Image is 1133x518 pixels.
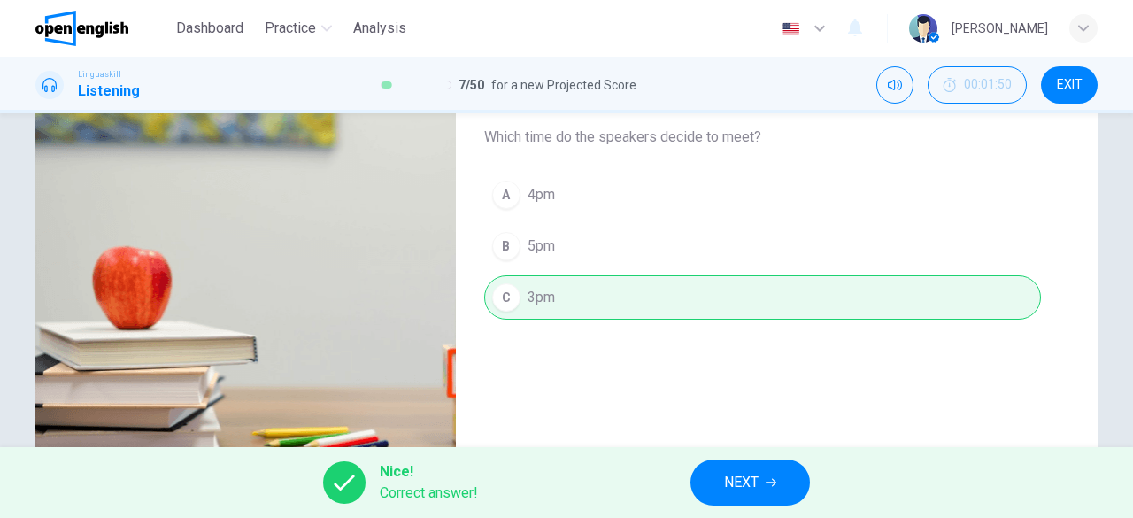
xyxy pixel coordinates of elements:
span: NEXT [724,470,759,495]
h1: Listening [78,81,140,102]
img: en [780,22,802,35]
button: Analysis [346,12,413,44]
div: [PERSON_NAME] [952,18,1048,39]
span: Which time do the speakers decide to meet? [484,127,1041,148]
span: Practice [265,18,316,39]
button: EXIT [1041,66,1098,104]
button: Dashboard [169,12,250,44]
span: Linguaskill [78,68,121,81]
span: Dashboard [176,18,243,39]
img: Listen to a clip about a meeting time [35,70,456,501]
span: Correct answer! [380,483,478,504]
span: Nice! [380,461,478,483]
button: 00:01:50 [928,66,1027,104]
span: EXIT [1057,78,1083,92]
div: Hide [928,66,1027,104]
img: OpenEnglish logo [35,11,128,46]
button: NEXT [690,460,810,506]
a: OpenEnglish logo [35,11,169,46]
button: Practice [258,12,339,44]
div: Mute [876,66,913,104]
span: for a new Projected Score [491,74,636,96]
span: Analysis [353,18,406,39]
span: 00:01:50 [964,78,1012,92]
img: Profile picture [909,14,937,43]
span: 7 / 50 [459,74,484,96]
